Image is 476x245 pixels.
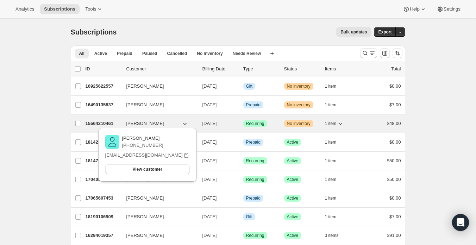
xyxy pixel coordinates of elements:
button: 1 item [325,81,344,91]
div: Items [325,65,360,73]
span: 3 items [325,233,339,238]
span: 1 item [325,83,337,89]
span: 1 item [325,195,337,201]
p: 18190106909 [86,213,121,220]
div: 16294019357[PERSON_NAME][DATE]SuccessRecurringSuccessActive3 items$91.00 [86,231,401,240]
button: [PERSON_NAME] [122,118,193,129]
span: View customer [132,167,162,172]
span: Prepaid [246,139,261,145]
div: 15564210461[PERSON_NAME][DATE]SuccessRecurringWarningNo inventory1 item$48.00 [86,119,401,128]
div: Open Intercom Messenger [452,214,469,231]
div: IDCustomerBilling DateTypeStatusItemsTotal [86,65,401,73]
span: [DATE] [202,102,217,107]
span: $50.00 [387,158,401,163]
button: Subscriptions [40,4,80,14]
span: Prepaid [246,195,261,201]
button: View customer [105,164,190,174]
span: Cancelled [167,51,187,56]
span: No inventory [287,121,311,126]
button: Export [374,27,396,37]
span: Recurring [246,177,264,182]
span: Bulk updates [340,29,367,35]
span: Analytics [15,6,34,12]
button: Help [399,4,431,14]
span: 1 item [325,121,337,126]
span: [DATE] [202,139,217,145]
span: Active [287,214,299,220]
div: 18190106909[PERSON_NAME][DATE]InfoGiftSuccessActive1 item$7.00 [86,212,401,222]
button: [PERSON_NAME] [122,230,193,241]
span: Active [287,158,299,164]
p: 16925622557 [86,83,121,90]
button: 1 item [325,193,344,203]
div: 17040900381[PERSON_NAME][DATE]SuccessRecurringSuccessActive1 item$50.00 [86,175,401,184]
p: [PHONE_NUMBER] [122,142,163,149]
button: Analytics [11,4,38,14]
span: [DATE] [202,214,217,219]
span: Paused [142,51,157,56]
button: 1 item [325,119,344,128]
span: Recurring [246,121,264,126]
p: 16294019357 [86,232,121,239]
p: 16490135837 [86,101,121,108]
button: [PERSON_NAME] [122,193,193,204]
span: Active [287,139,299,145]
span: [DATE] [202,158,217,163]
p: 18147475741 [86,157,121,164]
div: 18142724381[PERSON_NAME][DATE]InfoPrepaidSuccessActive1 item$0.00 [86,137,401,147]
span: No inventory [287,102,311,108]
div: 17065607453[PERSON_NAME][DATE]InfoPrepaidSuccessActive1 item$0.00 [86,193,401,203]
span: Active [94,51,107,56]
span: $7.00 [389,214,401,219]
button: 1 item [325,212,344,222]
span: Export [378,29,392,35]
p: 18142724381 [86,139,121,146]
span: Prepaid [117,51,132,56]
span: No inventory [197,51,223,56]
span: No inventory [287,83,311,89]
span: Active [287,177,299,182]
button: [PERSON_NAME] [122,81,193,92]
span: $91.00 [387,233,401,238]
span: [DATE] [202,83,217,89]
div: 16925622557[PERSON_NAME][DATE]InfoGiftWarningNo inventory1 item$0.00 [86,81,401,91]
span: Settings [444,6,461,12]
span: Recurring [246,158,264,164]
span: 1 item [325,158,337,164]
p: Total [391,65,401,73]
span: Gift [246,214,253,220]
span: Subscriptions [44,6,75,12]
button: [PERSON_NAME] [122,211,193,222]
button: Tools [81,4,107,14]
span: $7.00 [389,102,401,107]
div: Type [243,65,278,73]
span: [DATE] [202,233,217,238]
span: [PERSON_NAME] [126,83,164,90]
span: Prepaid [246,102,261,108]
p: [PERSON_NAME] [122,135,163,142]
span: Tools [85,6,96,12]
span: 1 item [325,102,337,108]
div: 18147475741[PERSON_NAME][DATE]SuccessRecurringSuccessActive1 item$50.00 [86,156,401,166]
button: Bulk updates [336,27,371,37]
p: 17065607453 [86,195,121,202]
button: 1 item [325,156,344,166]
span: [PERSON_NAME] [126,120,164,127]
span: $0.00 [389,195,401,201]
span: $50.00 [387,177,401,182]
button: 3 items [325,231,346,240]
span: [DATE] [202,195,217,201]
button: 1 item [325,100,344,110]
p: ID [86,65,121,73]
img: variant image [105,135,119,149]
span: 1 item [325,139,337,145]
span: Subscriptions [71,28,117,36]
span: Gift [246,83,253,89]
p: 17040900381 [86,176,121,183]
button: 1 item [325,175,344,184]
button: 1 item [325,137,344,147]
p: Status [284,65,319,73]
span: [DATE] [202,121,217,126]
span: [PERSON_NAME] [126,213,164,220]
p: 15564210461 [86,120,121,127]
